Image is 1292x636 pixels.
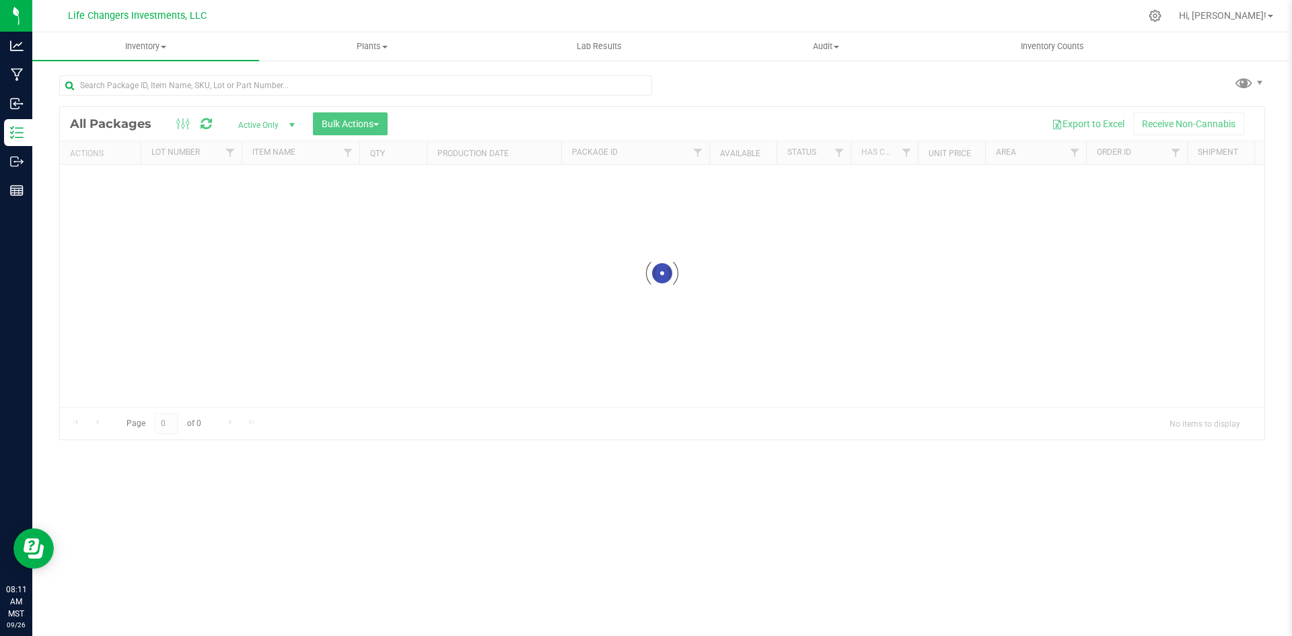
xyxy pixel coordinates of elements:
[10,155,24,168] inline-svg: Outbound
[713,32,939,61] a: Audit
[10,184,24,197] inline-svg: Reports
[486,32,713,61] a: Lab Results
[260,40,485,52] span: Plants
[6,584,26,620] p: 08:11 AM MST
[10,126,24,139] inline-svg: Inventory
[1003,40,1102,52] span: Inventory Counts
[1179,10,1266,21] span: Hi, [PERSON_NAME]!
[259,32,486,61] a: Plants
[10,97,24,110] inline-svg: Inbound
[713,40,939,52] span: Audit
[10,39,24,52] inline-svg: Analytics
[59,75,652,96] input: Search Package ID, Item Name, SKU, Lot or Part Number...
[1147,9,1163,22] div: Manage settings
[559,40,640,52] span: Lab Results
[68,10,207,22] span: Life Changers Investments, LLC
[32,32,259,61] a: Inventory
[6,620,26,630] p: 09/26
[32,40,259,52] span: Inventory
[10,68,24,81] inline-svg: Manufacturing
[939,32,1166,61] a: Inventory Counts
[13,528,54,569] iframe: Resource center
